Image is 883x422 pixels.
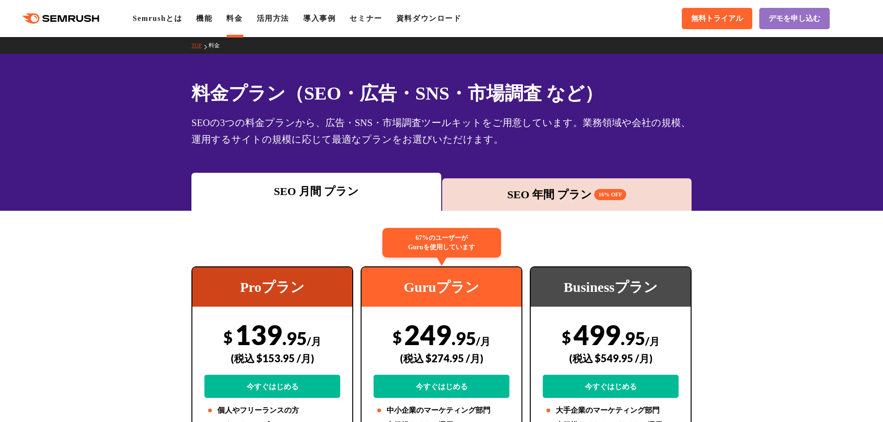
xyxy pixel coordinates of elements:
li: 個人やフリーランスの方 [204,405,340,416]
a: 導入事例 [303,14,336,22]
span: $ [223,328,233,346]
a: 今すぐはじめる [374,375,509,398]
li: 大手企業のマーケティング部門 [543,405,679,416]
span: /月 [307,335,321,347]
a: 今すぐはじめる [543,375,679,398]
li: 中小企業のマーケティング部門 [374,405,509,416]
div: (税込 $274.95 /月) [374,342,509,375]
a: 資料ダウンロード [396,14,462,22]
a: 料金 [226,14,242,22]
div: Businessプラン [531,267,691,307]
h1: 料金プラン（SEO・広告・SNS・市場調査 など） [191,80,692,107]
a: 無料トライアル [682,8,752,29]
div: SEOの3つの料金プランから、広告・SNS・市場調査ツールキットをご用意しています。業務領域や会社の規模、運用するサイトの規模に応じて最適なプランをお選びいただけます。 [191,114,692,148]
span: /月 [645,335,660,347]
div: Guruプラン [362,267,521,307]
div: 499 [543,318,679,398]
span: $ [393,328,402,346]
a: TOP [191,42,209,49]
span: /月 [476,335,490,347]
span: .95 [282,328,307,349]
div: 67%のユーザーが Guruを使用しています [382,228,501,258]
div: 249 [374,318,509,398]
a: 今すぐはじめる [204,375,340,398]
div: SEO 月間 プラン [196,183,437,200]
a: 料金 [209,42,227,49]
span: .95 [621,328,645,349]
span: .95 [451,328,476,349]
div: SEO 年間 プラン [447,186,687,203]
a: セミナー [349,14,382,22]
span: 16% OFF [594,189,626,200]
a: デモを申し込む [759,8,830,29]
div: (税込 $549.95 /月) [543,342,679,375]
span: デモを申し込む [769,14,820,24]
span: $ [562,328,571,346]
a: 機能 [196,14,212,22]
div: 139 [204,318,340,398]
a: 活用方法 [257,14,289,22]
span: 無料トライアル [691,14,743,24]
a: Semrushとは [133,14,182,22]
div: Proプラン [192,267,352,307]
div: (税込 $153.95 /月) [204,342,340,375]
